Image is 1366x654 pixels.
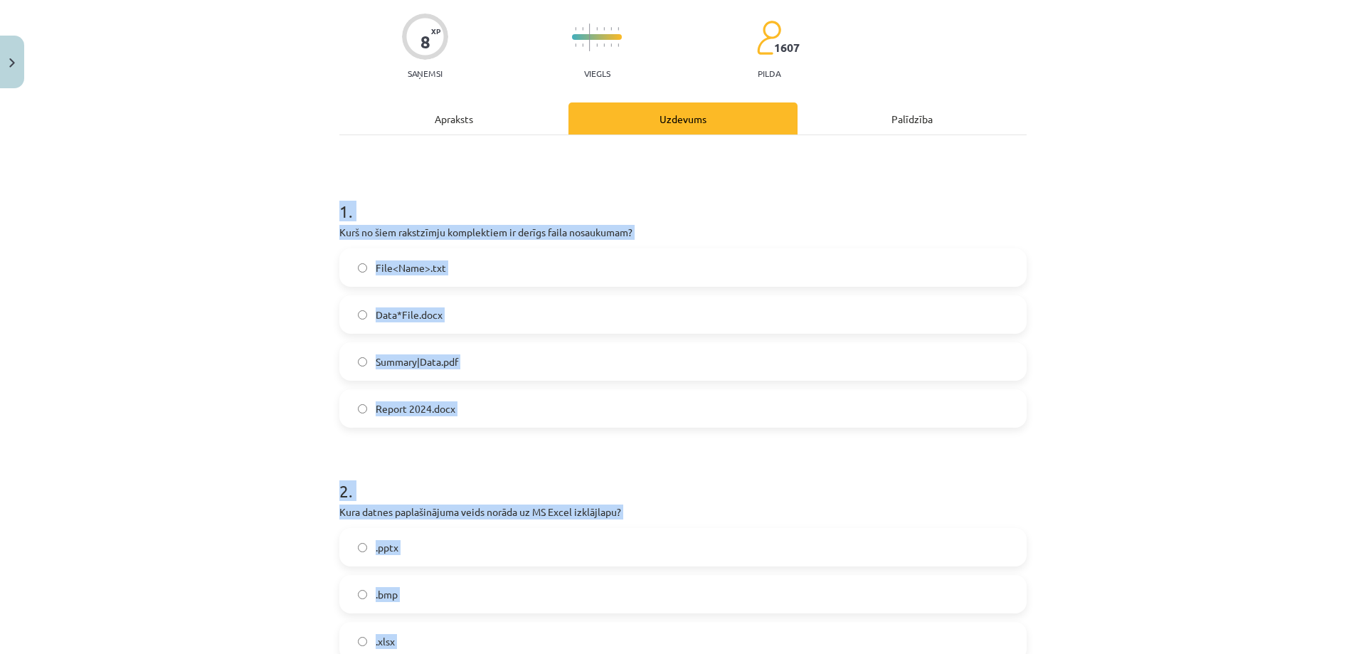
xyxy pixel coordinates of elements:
[376,260,446,275] span: File<Name>.txt
[376,307,443,322] span: Data*File.docx
[420,32,430,52] div: 8
[584,68,610,78] p: Viegls
[758,68,780,78] p: pilda
[618,27,619,31] img: icon-short-line-57e1e144782c952c97e751825c79c345078a6d821885a25fce030b3d8c18986b.svg
[603,43,605,47] img: icon-short-line-57e1e144782c952c97e751825c79c345078a6d821885a25fce030b3d8c18986b.svg
[358,357,367,366] input: Summary|Data.pdf
[610,43,612,47] img: icon-short-line-57e1e144782c952c97e751825c79c345078a6d821885a25fce030b3d8c18986b.svg
[798,102,1027,135] div: Palīdzība
[358,310,367,320] input: Data*File.docx
[376,587,398,602] span: .bmp
[358,637,367,646] input: .xlsx
[339,505,1027,519] p: Kura datnes paplašinājuma veids norāda uz MS Excel izklājlapu?
[575,27,576,31] img: icon-short-line-57e1e144782c952c97e751825c79c345078a6d821885a25fce030b3d8c18986b.svg
[339,102,568,135] div: Apraksts
[376,634,395,649] span: .xlsx
[774,41,800,54] span: 1607
[358,404,367,413] input: Report 2024.docx
[339,225,1027,240] p: Kurš no šiem rakstzīmju komplektiem ir derīgs faila nosaukumam?
[358,543,367,552] input: .pptx
[618,43,619,47] img: icon-short-line-57e1e144782c952c97e751825c79c345078a6d821885a25fce030b3d8c18986b.svg
[339,456,1027,500] h1: 2 .
[582,43,583,47] img: icon-short-line-57e1e144782c952c97e751825c79c345078a6d821885a25fce030b3d8c18986b.svg
[603,27,605,31] img: icon-short-line-57e1e144782c952c97e751825c79c345078a6d821885a25fce030b3d8c18986b.svg
[376,540,398,555] span: .pptx
[358,263,367,273] input: File<Name>.txt
[376,354,458,369] span: Summary|Data.pdf
[610,27,612,31] img: icon-short-line-57e1e144782c952c97e751825c79c345078a6d821885a25fce030b3d8c18986b.svg
[582,27,583,31] img: icon-short-line-57e1e144782c952c97e751825c79c345078a6d821885a25fce030b3d8c18986b.svg
[596,27,598,31] img: icon-short-line-57e1e144782c952c97e751825c79c345078a6d821885a25fce030b3d8c18986b.svg
[575,43,576,47] img: icon-short-line-57e1e144782c952c97e751825c79c345078a6d821885a25fce030b3d8c18986b.svg
[756,20,781,56] img: students-c634bb4e5e11cddfef0936a35e636f08e4e9abd3cc4e673bd6f9a4125e45ecb1.svg
[589,23,591,51] img: icon-long-line-d9ea69661e0d244f92f715978eff75569469978d946b2353a9bb055b3ed8787d.svg
[596,43,598,47] img: icon-short-line-57e1e144782c952c97e751825c79c345078a6d821885a25fce030b3d8c18986b.svg
[402,68,448,78] p: Saņemsi
[358,590,367,599] input: .bmp
[376,401,455,416] span: Report 2024.docx
[431,27,440,35] span: XP
[9,58,15,68] img: icon-close-lesson-0947bae3869378f0d4975bcd49f059093ad1ed9edebbc8119c70593378902aed.svg
[339,176,1027,221] h1: 1 .
[568,102,798,135] div: Uzdevums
